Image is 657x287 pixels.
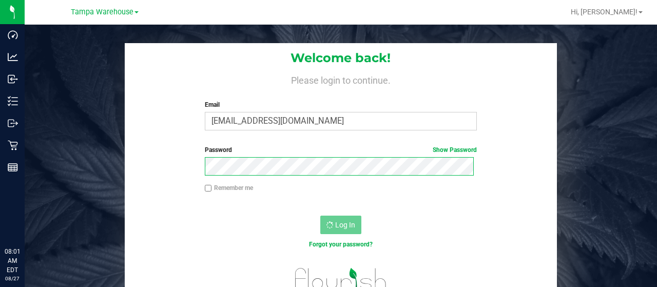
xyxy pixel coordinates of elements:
label: Email [205,100,477,109]
h1: Welcome back! [125,51,556,65]
span: Password [205,146,232,154]
h4: Please login to continue. [125,73,556,86]
inline-svg: Outbound [8,118,18,128]
input: Remember me [205,185,212,192]
inline-svg: Inbound [8,74,18,84]
inline-svg: Dashboard [8,30,18,40]
p: 08/27 [5,275,20,282]
inline-svg: Analytics [8,52,18,62]
a: Show Password [433,146,477,154]
span: Hi, [PERSON_NAME]! [571,8,637,16]
p: 08:01 AM EDT [5,247,20,275]
span: Tampa Warehouse [71,8,133,16]
a: Forgot your password? [309,241,373,248]
label: Remember me [205,183,253,193]
inline-svg: Reports [8,162,18,173]
button: Log In [320,216,361,234]
span: Log In [335,221,355,229]
inline-svg: Inventory [8,96,18,106]
inline-svg: Retail [8,140,18,150]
